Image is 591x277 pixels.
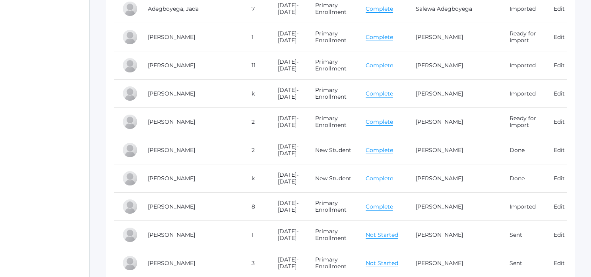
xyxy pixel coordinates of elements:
td: [PERSON_NAME] [140,136,244,164]
div: Emery Anderson [122,114,138,130]
a: [PERSON_NAME] [148,231,195,238]
td: Primary Enrollment [307,80,358,108]
div: Grace Anderson [122,199,138,215]
a: [PERSON_NAME] [416,33,463,41]
a: Edit [554,5,565,12]
td: 1 [244,23,270,51]
td: Done [502,136,546,164]
td: Primary Enrollment [307,51,358,80]
a: Not Started [366,259,398,267]
a: [PERSON_NAME] [148,118,195,125]
a: [PERSON_NAME] [416,146,463,154]
a: Edit [554,62,565,69]
a: Complete [366,203,393,211]
a: [PERSON_NAME] [416,259,463,267]
a: Edit [554,203,565,210]
td: [DATE]-[DATE] [270,164,307,193]
td: [DATE]-[DATE] [270,221,307,249]
td: k [244,164,270,193]
td: Sent [502,221,546,249]
td: Imported [502,193,546,221]
a: Edit [554,118,565,125]
td: New Student [307,164,358,193]
td: [DATE]-[DATE] [270,193,307,221]
div: Luke Anderson [122,57,138,73]
a: Complete [366,33,393,41]
a: Complete [366,62,393,69]
a: Complete [366,5,393,13]
a: Edit [554,146,565,154]
td: Primary Enrollment [307,23,358,51]
a: Edit [554,90,565,97]
td: New Student [307,136,358,164]
a: Complete [366,118,393,126]
td: Primary Enrollment [307,193,358,221]
a: [PERSON_NAME] [416,118,463,125]
td: 2 [244,136,270,164]
a: [PERSON_NAME] [416,175,463,182]
td: [PERSON_NAME] [140,164,244,193]
td: Primary Enrollment [307,108,358,136]
td: 2 [244,108,270,136]
td: Ready for Import [502,108,546,136]
a: [PERSON_NAME] [416,62,463,69]
td: Primary Enrollment [307,221,358,249]
a: [PERSON_NAME] [148,259,195,267]
td: Imported [502,80,546,108]
a: Edit [554,231,565,238]
a: Edit [554,33,565,41]
a: Adegboyega, Jada [148,5,199,12]
td: [DATE]-[DATE] [270,51,307,80]
td: 8 [244,193,270,221]
div: Henry Amos [122,29,138,45]
td: [DATE]-[DATE] [270,23,307,51]
a: [PERSON_NAME] [148,62,195,69]
a: Complete [366,90,393,98]
a: Not Started [366,231,398,239]
a: Complete [366,146,393,154]
a: Complete [366,175,393,182]
div: Scarlett Bailey [122,227,138,243]
td: 11 [244,51,270,80]
div: Jada Adegboyega [122,1,138,17]
td: k [244,80,270,108]
td: 1 [244,221,270,249]
div: Arabella Bailey [122,255,138,271]
a: [PERSON_NAME] [416,231,463,238]
td: [DATE]-[DATE] [270,136,307,164]
a: [PERSON_NAME] [148,33,195,41]
td: Ready for Import [502,23,546,51]
td: Imported [502,51,546,80]
td: Done [502,164,546,193]
a: Edit [554,175,565,182]
a: Salewa Adegboyega [416,5,472,12]
td: [DATE]-[DATE] [270,80,307,108]
a: [PERSON_NAME] [416,203,463,210]
a: Edit [554,259,565,267]
div: Oscar Anderson [122,86,138,101]
a: [PERSON_NAME] [416,90,463,97]
td: [DATE]-[DATE] [270,108,307,136]
a: [PERSON_NAME] [148,90,195,97]
a: [PERSON_NAME] [148,203,195,210]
